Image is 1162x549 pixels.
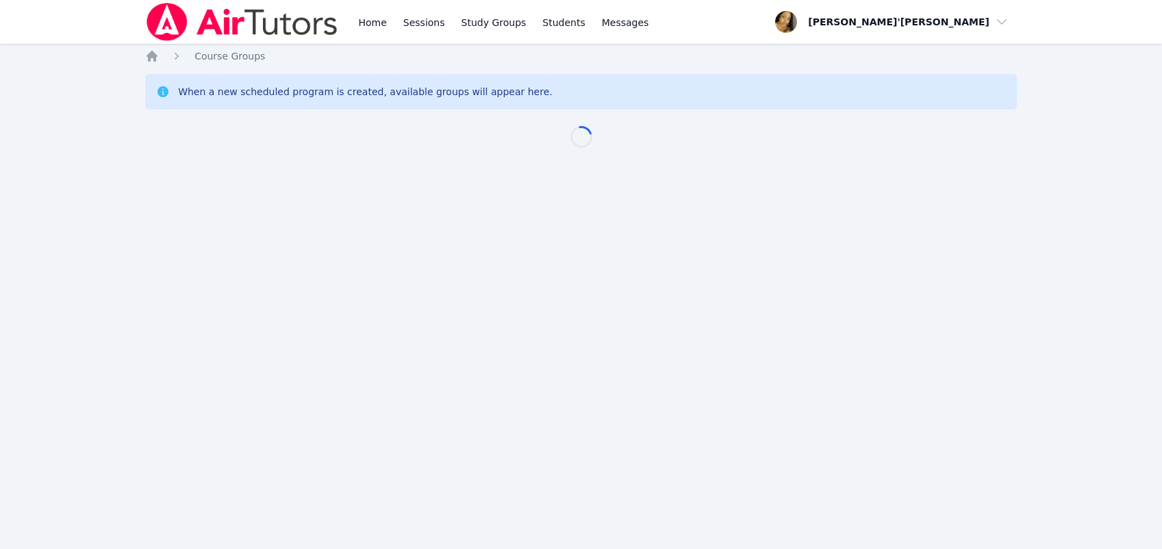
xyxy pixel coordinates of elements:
[178,85,553,99] div: When a new scheduled program is created, available groups will appear here.
[602,16,649,29] span: Messages
[145,49,1017,63] nav: Breadcrumb
[194,49,265,63] a: Course Groups
[145,3,339,41] img: Air Tutors
[194,51,265,62] span: Course Groups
